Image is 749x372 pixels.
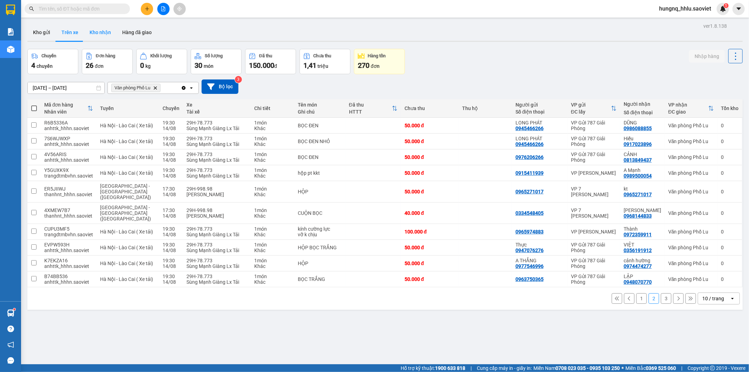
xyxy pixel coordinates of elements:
[721,154,738,160] div: 0
[111,84,160,92] span: Văn phòng Phố Lu, close by backspace
[204,63,213,69] span: món
[298,210,342,216] div: CUỘN BỌC
[44,242,93,248] div: EVPW593H
[624,141,652,147] div: 0917023896
[405,123,455,128] div: 50.000 đ
[653,4,717,13] span: hungnq_hhlu.saoviet
[571,102,611,108] div: VP gửi
[163,226,180,232] div: 19:30
[254,192,291,197] div: Khác
[571,207,617,219] div: VP 7 [PERSON_NAME]
[141,3,153,15] button: plus
[181,85,186,91] svg: Clear all
[187,126,248,131] div: Sùng Mạnh Giàng Lx Tải
[405,276,455,282] div: 50.000 đ
[567,99,620,118] th: Toggle SortBy
[163,242,180,248] div: 19:30
[358,61,369,70] span: 270
[100,183,151,200] span: [GEOGRAPHIC_DATA] - [GEOGRAPHIC_DATA] ([GEOGRAPHIC_DATA])
[702,295,724,302] div: 10 / trang
[259,53,272,58] div: Đã thu
[254,248,291,253] div: Khác
[624,242,661,248] div: VIỆT
[162,84,163,91] input: Selected Văn phòng Phố Lu.
[187,120,248,126] div: 29H-78.773
[689,50,725,63] button: Nhập hàng
[44,120,93,126] div: R6B5336A
[571,120,617,131] div: VP Gửi 787 Giải Phóng
[354,49,405,74] button: Hàng tồn270đơn
[163,213,180,219] div: 14/08
[163,232,180,237] div: 14/08
[187,157,248,163] div: Sùng Mạnh Giàng Lx Tải
[349,102,392,108] div: Đã thu
[254,152,291,157] div: 1 món
[624,226,661,232] div: Thành
[249,61,274,70] span: 150.000
[7,309,14,317] img: warehouse-icon
[254,274,291,279] div: 1 món
[571,170,617,176] div: VP [PERSON_NAME]
[117,24,157,41] button: Hàng đã giao
[4,41,57,52] h2: 6VBCTA94
[515,154,544,160] div: 0976206266
[515,170,544,176] div: 0915411939
[668,189,714,194] div: Văn phòng Phố Lu
[254,136,291,141] div: 1 món
[515,189,544,194] div: 0965271017
[732,3,745,15] button: caret-down
[721,139,738,144] div: 0
[668,154,714,160] div: Văn phòng Phố Lu
[721,105,738,111] div: Tồn kho
[274,63,277,69] span: đ
[710,366,715,371] span: copyright
[202,79,238,94] button: Bộ lọc
[298,261,342,266] div: HỘP
[435,365,465,371] strong: 1900 633 818
[163,167,180,173] div: 19:30
[515,258,564,263] div: A THẮNG
[100,229,153,235] span: Hà Nội - Lào Cai ( Xe tải)
[298,102,342,108] div: Tên món
[44,157,93,163] div: anhttk_hhhn.saoviet
[44,226,93,232] div: CUPU3MF5
[94,6,170,17] b: [DOMAIN_NAME]
[720,6,726,12] img: icon-new-feature
[100,245,153,250] span: Hà Nội - Lào Cai ( Xe tải)
[100,205,151,222] span: [GEOGRAPHIC_DATA] - [GEOGRAPHIC_DATA] ([GEOGRAPHIC_DATA])
[703,22,727,30] div: ver 1.8.138
[668,170,714,176] div: Văn phòng Phố Lu
[661,293,671,304] button: 3
[624,274,661,279] div: LẬP
[187,213,248,219] div: [PERSON_NAME]
[100,276,153,282] span: Hà Nội - Lào Cai ( Xe tải)
[254,120,291,126] div: 1 món
[100,154,153,160] span: Hà Nội - Lào Cai ( Xe tải)
[41,53,56,58] div: Chuyến
[44,248,93,253] div: anhttk_hhhn.saoviet
[636,293,647,304] button: 1
[27,24,56,41] button: Kho gửi
[187,207,248,213] div: 29H-998.98
[6,5,15,15] img: logo-vxr
[7,326,14,332] span: question-circle
[163,248,180,253] div: 14/08
[187,226,248,232] div: 29H-78.773
[254,279,291,285] div: Khác
[405,139,455,144] div: 50.000 đ
[405,210,455,216] div: 40.000 đ
[571,109,611,115] div: ĐC lấy
[515,141,544,147] div: 0945466266
[191,49,242,74] button: Số lượng30món
[515,109,564,115] div: Số điện thoại
[187,248,248,253] div: Sùng Mạnh Giàng Lx Tải
[665,99,717,118] th: Toggle SortBy
[114,85,150,91] span: Văn phòng Phố Lu
[163,207,180,213] div: 17:30
[44,263,93,269] div: anhttk_hhhn.saoviet
[31,61,35,70] span: 4
[140,61,144,70] span: 0
[556,365,620,371] strong: 0708 023 035 - 0935 103 250
[44,141,93,147] div: anhttk_hhhn.saoviet
[145,6,150,11] span: plus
